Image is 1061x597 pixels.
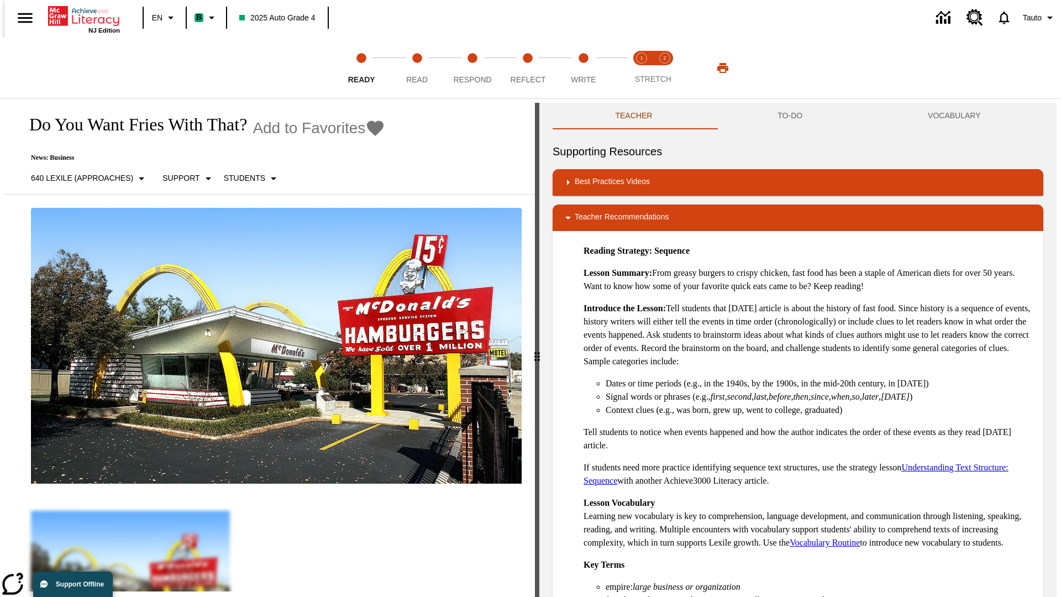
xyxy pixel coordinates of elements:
[727,392,752,401] em: second
[584,496,1034,549] p: Learning new vocabulary is key to comprehension, language development, and communication through ...
[606,377,1034,390] li: Dates or time periods (e.g., in the 1940s, by the 1900s, in the mid-20th century, in [DATE])
[453,75,491,84] span: Respond
[663,55,666,61] text: 2
[48,4,120,34] div: Home
[790,538,860,547] a: Vocabulary Routine
[862,392,879,401] em: later
[606,404,1034,417] li: Context clues (e.g., was born, grew up, went to college, graduated)
[584,560,624,569] strong: Key Terms
[385,38,449,98] button: Read step 2 of 5
[496,38,560,98] button: Reflect step 4 of 5
[584,426,1034,452] p: Tell students to notice when events happened and how the author indicates the order of these even...
[606,390,1034,404] li: Signal words or phrases (e.g., , , , , , , , , , )
[158,169,219,188] button: Scaffolds, Support
[553,205,1043,231] div: Teacher Recommendations
[711,392,725,401] em: first
[881,392,910,401] em: [DATE]
[584,498,655,507] strong: Lesson Vocabulary
[575,176,650,189] p: Best Practices Videos
[33,572,113,597] button: Support Offline
[626,38,658,98] button: Stretch Read step 1 of 2
[31,172,133,184] p: 640 Lexile (Approaches)
[406,75,428,84] span: Read
[18,154,385,162] p: News: Business
[553,103,715,129] button: Teacher
[635,75,671,83] span: STRETCH
[584,302,1034,368] p: Tell students that [DATE] article is about the history of fast food. Since history is a sequence ...
[640,55,643,61] text: 1
[31,208,522,484] img: One of the first McDonald's stores, with the iconic red sign and golden arches.
[960,3,990,33] a: Resource Center, Will open in new tab
[196,11,202,24] span: B
[649,38,681,98] button: Stretch Respond step 2 of 2
[253,119,365,137] span: Add to Favorites
[1018,8,1061,28] button: Profile/Settings
[9,2,41,34] button: Open side menu
[152,12,162,24] span: EN
[56,580,104,588] span: Support Offline
[27,169,153,188] button: Select Lexile, 640 Lexile (Approaches)
[811,392,829,401] em: since
[348,75,375,84] span: Ready
[575,211,669,224] p: Teacher Recommendations
[584,461,1034,488] p: If students need more practice identifying sequence text structures, use the strategy lesson with...
[18,114,247,135] h1: Do You Want Fries With That?
[769,392,791,401] em: before
[511,75,546,84] span: Reflect
[571,75,596,84] span: Write
[440,38,505,98] button: Respond step 3 of 5
[633,582,740,591] em: large business or organization
[239,12,316,24] span: 2025 Auto Grade 4
[865,103,1043,129] button: VOCABULARY
[654,246,690,255] strong: Sequence
[4,103,535,591] div: reading
[606,580,1034,594] li: empire:
[329,38,393,98] button: Ready step 1 of 5
[754,392,766,401] em: last
[253,118,385,138] button: Add to Favorites - Do You Want Fries With That?
[705,58,740,78] button: Print
[553,103,1043,129] div: Instructional Panel Tabs
[162,172,199,184] p: Support
[584,303,666,313] strong: Introduce the Lesson:
[831,392,850,401] em: when
[990,3,1018,32] a: Notifications
[715,103,865,129] button: TO-DO
[584,266,1034,293] p: From greasy burgers to crispy chicken, fast food has been a staple of American diets for over 50 ...
[551,38,616,98] button: Write step 5 of 5
[584,246,652,255] strong: Reading Strategy:
[224,172,265,184] p: Students
[793,392,808,401] em: then
[852,392,860,401] em: so
[190,8,223,28] button: Boost Class color is mint green. Change class color
[553,143,1043,160] h6: Supporting Resources
[584,463,1009,485] a: Understanding Text Structure: Sequence
[88,27,120,34] span: NJ Edition
[1023,12,1042,24] span: Tauto
[553,169,1043,196] div: Best Practices Videos
[584,268,652,277] strong: Lesson Summary:
[219,169,285,188] button: Select Student
[535,103,539,597] div: Press Enter or Spacebar and then press right and left arrow keys to move the slider
[929,3,960,33] a: Data Center
[539,103,1057,597] div: activity
[147,8,182,28] button: Language: EN, Select a language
